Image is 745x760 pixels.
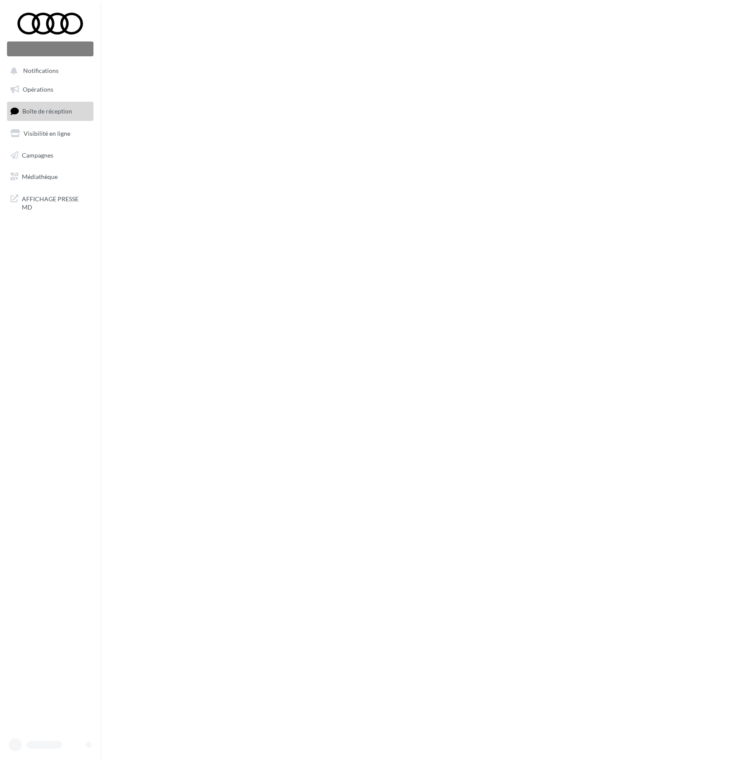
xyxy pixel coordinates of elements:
[5,80,95,99] a: Opérations
[22,107,72,115] span: Boîte de réception
[23,67,59,75] span: Notifications
[5,124,95,143] a: Visibilité en ligne
[5,102,95,120] a: Boîte de réception
[5,189,95,215] a: AFFICHAGE PRESSE MD
[5,146,95,165] a: Campagnes
[24,130,70,137] span: Visibilité en ligne
[7,41,93,56] div: Nouvelle campagne
[22,151,53,158] span: Campagnes
[22,173,58,180] span: Médiathèque
[22,193,90,212] span: AFFICHAGE PRESSE MD
[5,168,95,186] a: Médiathèque
[23,86,53,93] span: Opérations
